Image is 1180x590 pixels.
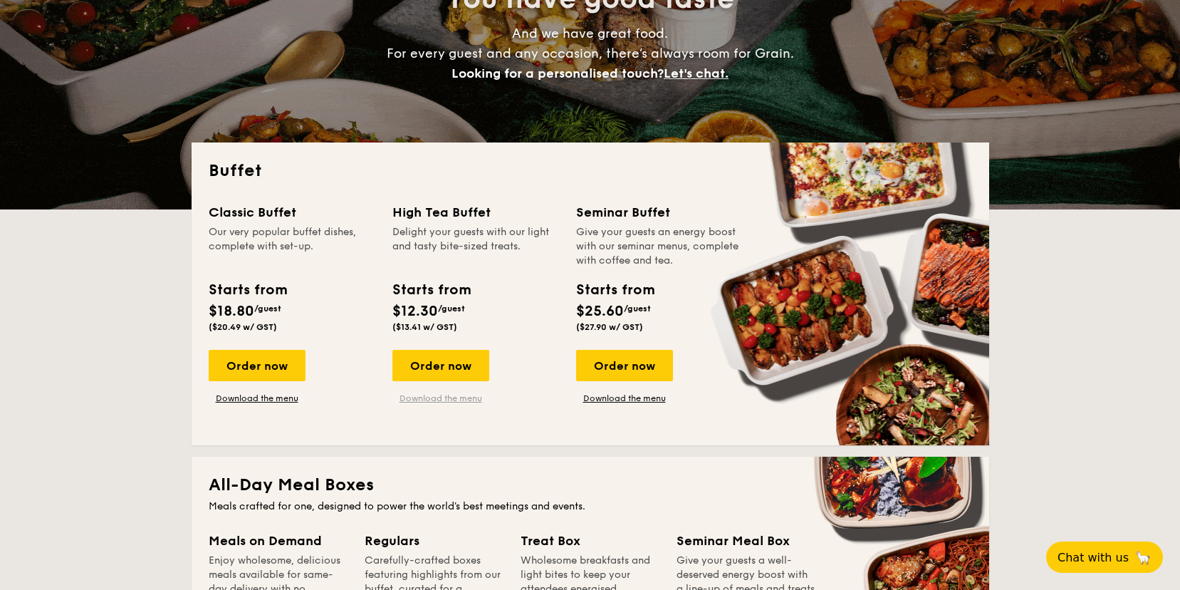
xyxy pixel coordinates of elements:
a: Download the menu [576,393,673,404]
a: Download the menu [209,393,306,404]
span: $12.30 [392,303,438,320]
div: Order now [392,350,489,381]
div: Give your guests an energy boost with our seminar menus, complete with coffee and tea. [576,225,743,268]
button: Chat with us🦙 [1046,542,1163,573]
span: $18.80 [209,303,254,320]
div: Regulars [365,531,503,551]
span: $25.60 [576,303,624,320]
span: /guest [254,304,281,314]
div: Order now [209,350,306,381]
div: Starts from [576,279,654,301]
span: ($13.41 w/ GST) [392,322,457,332]
span: 🦙 [1134,549,1152,566]
div: Starts from [392,279,470,301]
span: And we have great food. For every guest and any occasion, there’s always room for Grain. [387,26,794,81]
span: ($27.90 w/ GST) [576,322,643,332]
h2: All-Day Meal Boxes [209,474,972,497]
div: Meals crafted for one, designed to power the world's best meetings and events. [209,500,972,514]
span: Let's chat. [664,66,729,81]
div: Starts from [209,279,286,301]
span: Looking for a personalised touch? [451,66,664,81]
span: /guest [624,304,651,314]
div: Meals on Demand [209,531,348,551]
div: Delight your guests with our light and tasty bite-sized treats. [392,225,559,268]
div: Seminar Buffet [576,202,743,222]
h2: Buffet [209,160,972,182]
span: Chat with us [1058,551,1129,564]
div: Treat Box [521,531,659,551]
div: Classic Buffet [209,202,375,222]
div: High Tea Buffet [392,202,559,222]
span: /guest [438,304,465,314]
span: ($20.49 w/ GST) [209,322,277,332]
div: Our very popular buffet dishes, complete with set-up. [209,225,375,268]
a: Download the menu [392,393,489,404]
div: Order now [576,350,673,381]
div: Seminar Meal Box [677,531,815,551]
